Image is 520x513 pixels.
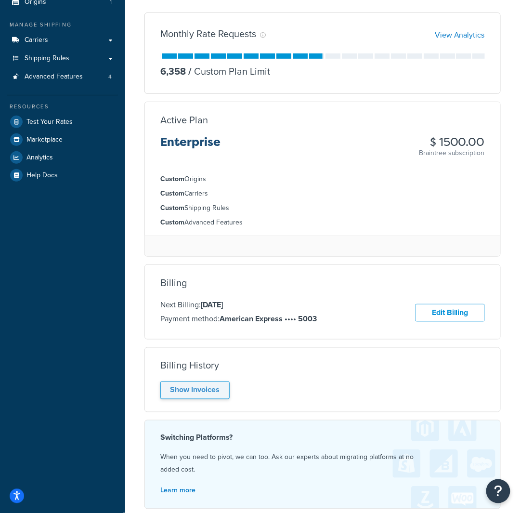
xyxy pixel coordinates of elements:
[160,360,219,371] h3: Billing History
[160,188,485,199] li: Carriers
[160,28,256,39] h3: Monthly Rate Requests
[160,188,184,198] strong: Custom
[26,118,73,126] span: Test Your Rates
[7,103,118,111] div: Resources
[26,136,63,144] span: Marketplace
[160,299,317,311] p: Next Billing:
[160,65,186,78] p: 6,358
[25,73,83,81] span: Advanced Features
[486,479,510,503] button: Open Resource Center
[160,203,485,213] li: Shipping Rules
[7,31,118,49] a: Carriers
[419,148,485,158] p: Braintree subscription
[7,68,118,86] a: Advanced Features 4
[7,167,118,184] a: Help Docs
[25,36,48,44] span: Carriers
[419,136,485,148] h3: $ 1500.00
[7,21,118,29] div: Manage Shipping
[188,64,192,79] span: /
[7,68,118,86] li: Advanced Features
[160,217,485,228] li: Advanced Features
[160,217,184,227] strong: Custom
[160,381,230,399] a: Show Invoices
[160,174,184,184] strong: Custom
[7,113,118,131] a: Test Your Rates
[160,451,485,476] p: When you need to pivot, we can too. Ask our experts about migrating platforms at no added cost.
[160,136,221,156] h3: Enterprise
[7,131,118,148] a: Marketplace
[416,304,485,322] a: Edit Billing
[160,432,485,444] h4: Switching Platforms?
[25,54,69,63] span: Shipping Rules
[160,174,485,184] li: Origins
[186,65,270,78] p: Custom Plan Limit
[160,486,195,496] a: Learn more
[160,313,317,325] p: Payment method:
[435,29,485,40] a: View Analytics
[7,149,118,166] a: Analytics
[220,313,317,324] strong: American Express •••• 5003
[201,299,223,310] strong: [DATE]
[26,171,58,180] span: Help Docs
[7,50,118,67] a: Shipping Rules
[160,115,208,125] h3: Active Plan
[160,277,187,288] h3: Billing
[26,154,53,162] span: Analytics
[108,73,112,81] span: 4
[160,203,184,213] strong: Custom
